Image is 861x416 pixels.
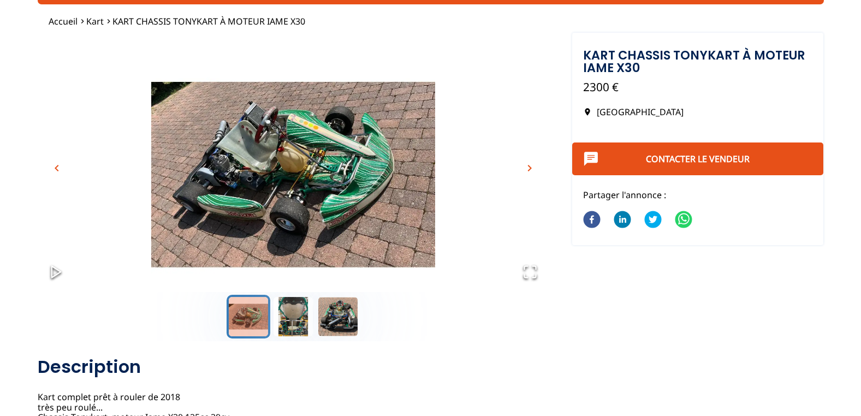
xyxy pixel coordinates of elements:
a: Contacter le vendeur [646,153,750,165]
button: facebook [583,204,601,237]
span: chevron_left [50,162,63,175]
a: Kart [86,15,104,27]
button: Go to Slide 2 [271,295,315,338]
button: linkedin [614,204,631,237]
h1: KART CHASSIS TONYKART à MOTEUR IAME X30 [583,49,813,74]
button: twitter [644,204,662,237]
button: Go to Slide 3 [316,295,360,338]
button: whatsapp [675,204,692,237]
span: chevron_right [523,162,536,175]
button: Play or Pause Slideshow [38,253,75,292]
a: KART CHASSIS TONYKART à MOTEUR IAME X30 [112,15,305,27]
div: Thumbnail Navigation [38,295,549,338]
h2: Description [38,356,549,378]
button: chevron_right [521,160,538,176]
button: Open Fullscreen [512,253,549,292]
img: image [38,33,549,317]
button: chevron_left [49,160,65,176]
p: Partager l'annonce : [583,189,813,201]
button: Contacter le vendeur [572,142,824,175]
a: Accueil [49,15,78,27]
button: Go to Slide 1 [227,295,270,338]
div: Go to Slide 1 [38,33,549,292]
p: 2300 € [583,79,813,95]
p: [GEOGRAPHIC_DATA] [583,106,813,118]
